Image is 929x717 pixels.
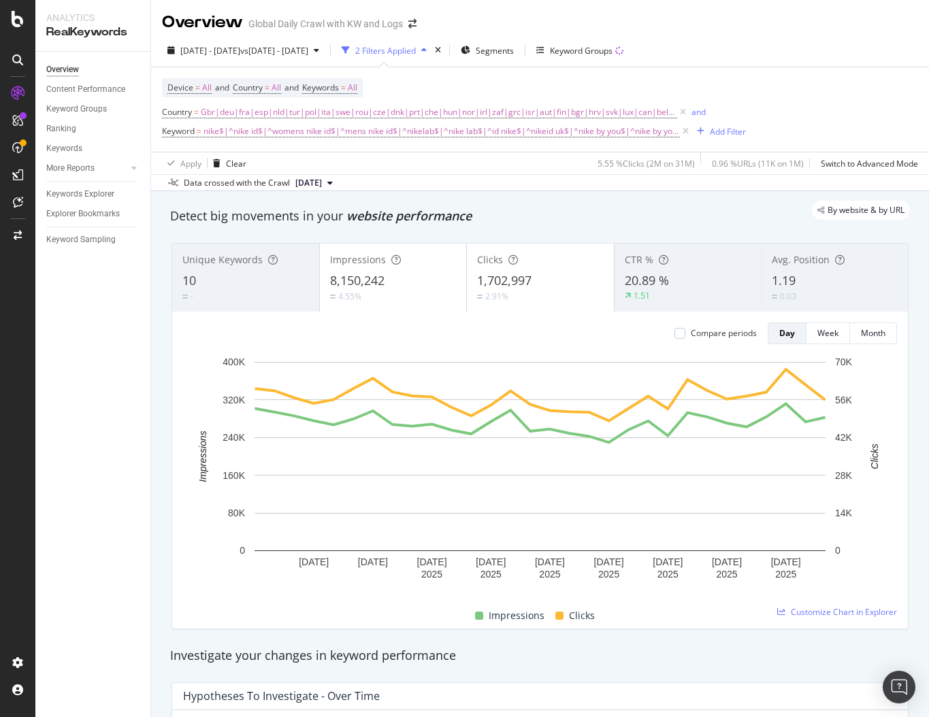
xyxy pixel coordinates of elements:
a: Keywords [46,141,141,156]
span: vs [DATE] - [DATE] [240,45,308,56]
span: Keywords [302,82,339,93]
div: Week [817,327,838,339]
div: Keywords [46,141,82,156]
text: 2025 [480,569,502,580]
text: 2025 [598,569,619,580]
span: 10 [182,272,196,288]
div: Overview [46,63,79,77]
text: 0 [835,545,841,556]
div: Clear [226,158,246,169]
span: = [341,82,346,93]
text: 2025 [775,569,796,580]
div: Hypotheses to Investigate - Over Time [183,689,380,703]
text: 320K [223,395,245,405]
span: Device [167,82,193,93]
div: 2.91% [485,290,508,302]
div: 4.55% [338,290,361,302]
div: Explorer Bookmarks [46,207,120,221]
a: Customize Chart in Explorer [777,606,897,618]
span: 20.89 % [625,272,669,288]
a: More Reports [46,161,127,176]
div: Keyword Sampling [46,233,116,247]
button: [DATE] - [DATE]vs[DATE] - [DATE] [162,39,325,61]
a: Keyword Sampling [46,233,141,247]
div: Data crossed with the Crawl [184,177,290,189]
div: 0.96 % URLs ( 11K on 1M ) [712,158,804,169]
text: 28K [835,470,853,481]
span: and [215,82,229,93]
a: Keywords Explorer [46,187,141,201]
span: Clicks [569,607,595,624]
span: Segments [476,45,514,56]
text: [DATE] [535,556,565,567]
span: 1,702,997 [477,272,532,288]
div: 0.03 [780,290,796,302]
button: Day [768,322,806,344]
div: More Reports [46,161,95,176]
text: 160K [223,470,245,481]
text: [DATE] [417,556,447,567]
div: Keyword Groups [46,102,107,116]
button: [DATE] [290,175,338,191]
div: Apply [180,158,201,169]
text: [DATE] [299,556,329,567]
div: Content Performance [46,82,125,97]
text: [DATE] [712,556,742,567]
text: [DATE] [476,556,506,567]
span: Impressions [330,253,386,266]
button: 2 Filters Applied [336,39,432,61]
text: Clicks [869,444,880,469]
span: CTR % [625,253,653,266]
div: legacy label [812,201,910,220]
div: and [691,106,706,118]
div: Overview [162,11,243,34]
span: = [265,82,270,93]
div: Ranking [46,122,76,136]
img: Equal [330,295,336,299]
span: All [348,78,357,97]
button: Add Filter [691,123,746,139]
div: Keywords Explorer [46,187,114,201]
text: 42K [835,432,853,443]
span: All [272,78,281,97]
text: 240K [223,432,245,443]
span: Clicks [477,253,503,266]
text: 70K [835,356,853,367]
text: 2025 [716,569,737,580]
span: = [195,82,200,93]
span: Gbr|deu|fra|esp|nld|tur|pol|ita|swe|rou|cze|dnk|prt|che|hun|nor|irl|zaf|grc|isr|aut|fin|bgr|hrv|s... [201,103,677,122]
span: = [194,106,199,118]
div: 5.55 % Clicks ( 2M on 31M ) [598,158,695,169]
div: Analytics [46,11,140,24]
svg: A chart. [183,355,897,592]
text: 14K [835,507,853,518]
div: Compare periods [691,327,757,339]
span: Unique Keywords [182,253,263,266]
span: All [202,78,212,97]
text: 0 [240,545,245,556]
div: Investigate your changes in keyword performance [170,647,910,665]
a: Ranking [46,122,141,136]
text: 80K [228,507,246,518]
div: Month [861,327,885,339]
span: 1.19 [772,272,796,288]
a: Explorer Bookmarks [46,207,141,221]
span: Keyword [162,125,195,137]
img: Equal [477,295,483,299]
button: Switch to Advanced Mode [815,152,918,174]
div: Keyword Groups [550,45,613,56]
span: Avg. Position [772,253,830,266]
a: Keyword Groups [46,102,141,116]
text: 2025 [539,569,560,580]
div: Add Filter [710,126,746,137]
div: Global Daily Crawl with KW and Logs [248,17,403,31]
text: 2025 [421,569,442,580]
span: Country [233,82,263,93]
text: [DATE] [653,556,683,567]
span: Impressions [489,607,544,624]
span: Country [162,106,192,118]
text: [DATE] [358,556,388,567]
span: 2025 Sep. 30th [295,177,322,189]
text: 56K [835,395,853,405]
